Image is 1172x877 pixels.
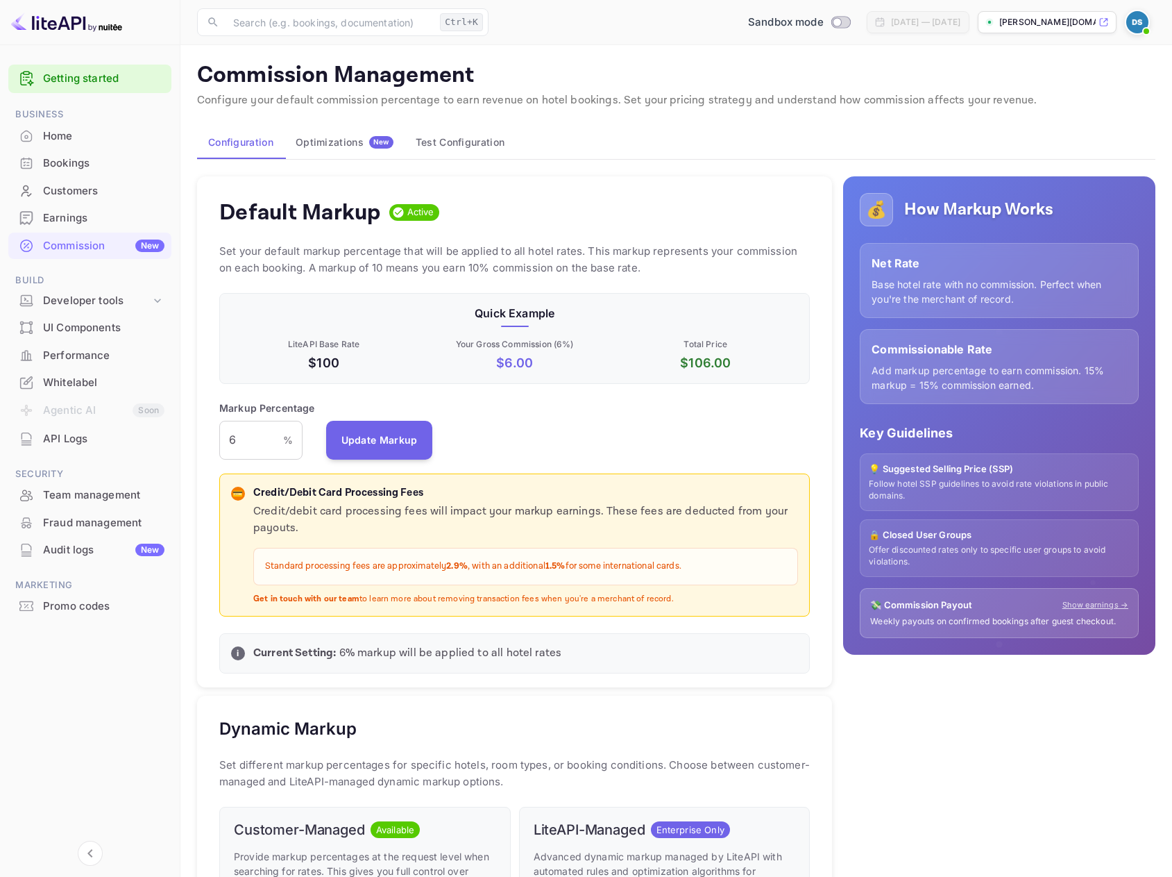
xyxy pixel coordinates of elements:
div: Developer tools [8,289,171,313]
p: Credit/debit card processing fees will impact your markup earnings. These fees are deducted from ... [253,503,798,537]
div: CommissionNew [8,233,171,260]
span: Enterprise Only [651,824,730,837]
h6: LiteAPI-Managed [534,821,645,838]
p: 💰 [866,197,887,222]
p: 💡 Suggested Selling Price (SSP) [869,462,1130,476]
p: $ 6.00 [422,353,607,372]
div: Ctrl+K [440,13,483,31]
p: Standard processing fees are approximately , with an additional for some international cards. [265,560,786,574]
span: New [369,137,393,147]
p: % [283,433,293,447]
div: API Logs [43,431,164,447]
span: Security [8,467,171,482]
span: Marketing [8,578,171,593]
div: Developer tools [43,293,151,309]
p: Configure your default commission percentage to earn revenue on hotel bookings. Set your pricing ... [197,92,1155,109]
p: Add markup percentage to earn commission. 15% markup = 15% commission earned. [872,363,1127,392]
span: Build [8,273,171,288]
div: Home [8,123,171,150]
a: Show earnings → [1062,599,1128,611]
a: Performance [8,342,171,368]
div: Promo codes [8,593,171,620]
a: API Logs [8,426,171,451]
p: 💳 [232,487,243,500]
h4: Default Markup [219,199,381,226]
div: Earnings [8,205,171,232]
div: UI Components [8,315,171,342]
div: Team management [8,482,171,509]
img: LiteAPI logo [11,11,122,33]
strong: Current Setting: [253,646,336,660]
a: Whitelabel [8,369,171,395]
div: Bookings [43,156,164,172]
a: Earnings [8,205,171,231]
a: Audit logsNew [8,537,171,562]
div: Performance [43,348,164,364]
h5: How Markup Works [904,199,1053,221]
div: Fraud management [43,515,164,531]
button: Collapse navigation [78,841,103,866]
span: Available [371,824,420,837]
h6: Customer-Managed [234,821,365,838]
input: 0 [219,421,283,460]
div: Switch to Production mode [742,15,856,31]
img: Daniel Seifer [1126,11,1148,33]
p: Total Price [613,338,798,351]
span: Sandbox mode [748,15,824,31]
div: Team management [43,487,164,503]
p: Credit/Debit Card Processing Fees [253,485,798,501]
div: Customers [8,178,171,205]
p: Your Gross Commission ( 6 %) [422,338,607,351]
a: Customers [8,178,171,203]
strong: 2.9% [446,560,468,572]
input: Search (e.g. bookings, documentation) [225,8,434,36]
div: Promo codes [43,599,164,615]
div: Fraud management [8,510,171,537]
p: Markup Percentage [219,401,315,415]
span: Business [8,107,171,122]
div: Customers [43,183,164,199]
a: Promo codes [8,593,171,619]
a: CommissionNew [8,233,171,258]
p: $100 [231,353,416,372]
button: Update Markup [326,421,433,460]
button: Configuration [197,126,284,159]
p: [PERSON_NAME][DOMAIN_NAME]... [999,16,1096,28]
div: Whitelabel [43,375,164,391]
a: Fraud management [8,510,171,535]
p: i [237,647,239,660]
p: Net Rate [872,255,1127,272]
p: Commission Management [197,62,1155,90]
div: Commission [43,238,164,254]
a: Home [8,123,171,149]
span: Active [402,206,440,219]
p: Weekly payouts on confirmed bookings after guest checkout. [870,616,1128,628]
div: Audit logs [43,542,164,558]
div: Getting started [8,65,171,93]
a: Bookings [8,150,171,176]
div: Earnings [43,210,164,226]
a: UI Components [8,315,171,340]
div: Audit logsNew [8,537,171,564]
div: Home [43,128,164,144]
p: 6 % markup will be applied to all hotel rates [253,645,798,662]
div: API Logs [8,426,171,453]
p: Key Guidelines [860,424,1139,442]
p: $ 106.00 [613,353,798,372]
p: LiteAPI Base Rate [231,338,416,351]
p: 🔒 Closed User Groups [869,528,1130,542]
p: to learn more about removing transaction fees when you're a merchant of record. [253,594,798,605]
button: Test Configuration [405,126,516,159]
p: 💸 Commission Payout [870,599,972,612]
h5: Dynamic Markup [219,718,357,740]
p: Offer discounted rates only to specific user groups to avoid violations. [869,544,1130,568]
a: Getting started [43,71,164,87]
p: Follow hotel SSP guidelines to avoid rate violations in public domains. [869,478,1130,502]
p: Quick Example [231,305,798,321]
strong: 1.5% [545,560,566,572]
div: Optimizations [296,136,393,149]
p: Set different markup percentages for specific hotels, room types, or booking conditions. Choose b... [219,757,810,790]
div: [DATE] — [DATE] [891,16,960,28]
p: Base hotel rate with no commission. Perfect when you're the merchant of record. [872,277,1127,306]
a: Team management [8,482,171,508]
